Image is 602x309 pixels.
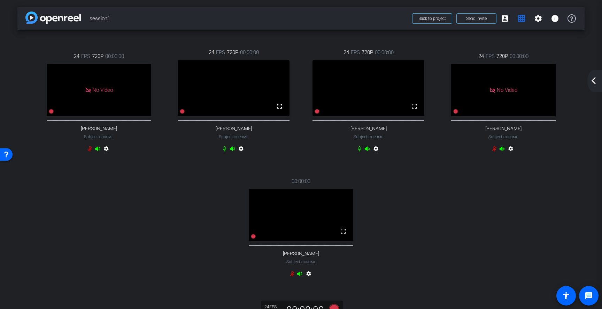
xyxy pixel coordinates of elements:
[99,135,114,139] span: Chrome
[466,16,487,21] span: Send invite
[234,135,248,139] span: Chrome
[300,259,301,264] span: -
[90,12,408,25] span: session1
[496,52,508,60] span: 720P
[478,52,484,60] span: 24
[237,146,245,154] mat-icon: settings
[219,134,248,140] span: Subject
[81,126,117,132] span: [PERSON_NAME]
[418,16,446,21] span: Back to project
[372,146,380,154] mat-icon: settings
[551,14,559,23] mat-icon: info
[517,14,526,23] mat-icon: grid_on
[369,135,383,139] span: Chrome
[92,87,113,93] span: No Video
[339,227,347,235] mat-icon: fullscreen
[350,126,387,132] span: [PERSON_NAME]
[412,13,452,24] button: Back to project
[354,134,383,140] span: Subject
[283,251,319,257] span: [PERSON_NAME]
[510,52,528,60] span: 00:00:00
[301,260,316,264] span: Chrome
[74,52,79,60] span: 24
[501,14,509,23] mat-icon: account_box
[304,271,313,279] mat-icon: settings
[375,49,394,56] span: 00:00:00
[497,87,517,93] span: No Video
[562,292,570,300] mat-icon: accessibility
[485,126,522,132] span: [PERSON_NAME]
[344,49,349,56] span: 24
[98,134,99,139] span: -
[351,49,360,56] span: FPS
[534,14,542,23] mat-icon: settings
[216,126,252,132] span: [PERSON_NAME]
[240,49,259,56] span: 00:00:00
[102,146,110,154] mat-icon: settings
[275,102,284,110] mat-icon: fullscreen
[486,52,495,60] span: FPS
[227,49,238,56] span: 720P
[84,134,114,140] span: Subject
[292,177,310,185] span: 00:00:00
[585,292,593,300] mat-icon: message
[503,135,518,139] span: Chrome
[81,52,90,60] span: FPS
[507,146,515,154] mat-icon: settings
[233,134,234,139] span: -
[488,134,518,140] span: Subject
[589,76,598,85] mat-icon: arrow_back_ios_new
[456,13,496,24] button: Send invite
[410,102,418,110] mat-icon: fullscreen
[209,49,214,56] span: 24
[502,134,503,139] span: -
[362,49,373,56] span: 720P
[105,52,124,60] span: 00:00:00
[25,12,81,24] img: app-logo
[286,259,316,265] span: Subject
[216,49,225,56] span: FPS
[92,52,103,60] span: 720P
[368,134,369,139] span: -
